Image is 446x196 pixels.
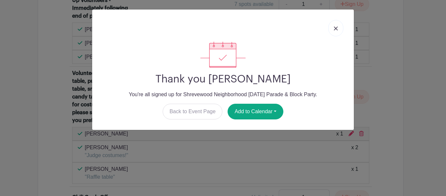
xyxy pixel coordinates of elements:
[97,73,349,85] h2: Thank you [PERSON_NAME]
[200,42,246,68] img: signup_complete-c468d5dda3e2740ee63a24cb0ba0d3ce5d8a4ecd24259e683200fb1569d990c8.svg
[334,27,338,30] img: close_button-5f87c8562297e5c2d7936805f587ecaba9071eb48480494691a3f1689db116b3.svg
[163,104,223,119] a: Back to Event Page
[228,104,283,119] button: Add to Calendar
[97,91,349,98] p: You're all signed up for Shrevewood Neighborhood [DATE] Parade & Block Party.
